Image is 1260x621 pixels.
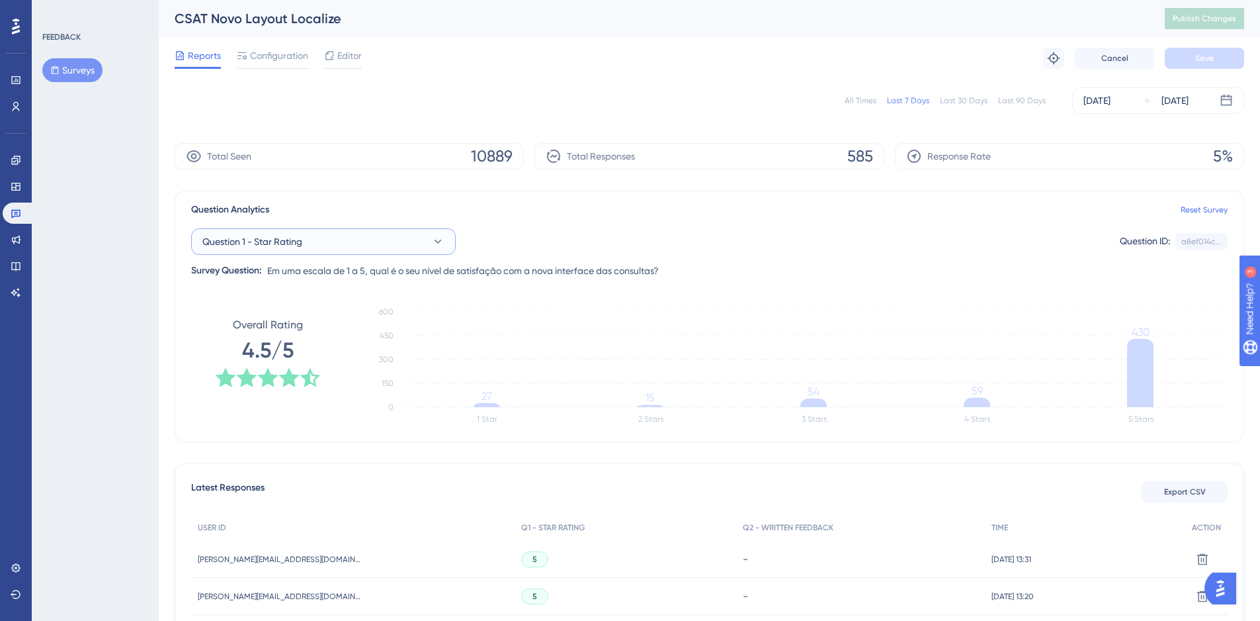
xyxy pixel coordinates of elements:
span: TIME [991,522,1008,533]
div: a8ef014c... [1181,236,1222,247]
span: Need Help? [31,3,83,19]
span: Editor [337,48,362,64]
text: 1 Star [477,414,497,424]
div: - [743,590,978,602]
span: Question 1 - Star Rating [202,234,302,250]
span: 585 [847,146,873,167]
span: 10889 [471,146,513,167]
span: Q1 - STAR RATING [521,522,585,533]
span: Reports [188,48,221,64]
tspan: 450 [380,331,394,340]
span: Total Responses [567,148,635,164]
span: Q2 - WRITTEN FEEDBACK [743,522,833,533]
span: 5% [1213,146,1233,167]
span: Question Analytics [191,202,269,218]
tspan: 0 [388,403,394,412]
button: Export CSV [1142,481,1228,502]
span: Configuration [250,48,308,64]
span: Export CSV [1164,487,1206,497]
span: USER ID [198,522,226,533]
div: [DATE] [1161,93,1189,109]
tspan: 430 [1132,326,1150,338]
span: 4.5/5 [242,336,294,365]
span: Overall Rating [233,317,303,333]
span: [DATE] 13:20 [991,591,1034,602]
a: Reset Survey [1181,205,1228,215]
tspan: 600 [379,307,394,316]
span: [PERSON_NAME][EMAIL_ADDRESS][DOMAIN_NAME] [198,591,363,602]
text: 5 Stars [1128,414,1154,424]
text: 4 Stars [964,414,990,424]
text: 3 Stars [802,414,827,424]
button: Cancel [1075,48,1154,69]
span: Em uma escala de 1 a 5, qual é o seu nível de satisfação com a nova interface das consultas? [267,263,659,279]
tspan: 27 [482,390,492,403]
span: [PERSON_NAME][EMAIL_ADDRESS][DOMAIN_NAME] [198,554,363,565]
span: 5 [532,554,537,565]
div: All Times [845,95,876,106]
span: Response Rate [927,148,991,164]
div: CSAT Novo Layout Localize [175,9,1132,28]
tspan: 59 [972,385,983,397]
div: Survey Question: [191,263,262,279]
button: Publish Changes [1165,8,1244,29]
button: Question 1 - Star Rating [191,228,456,255]
span: Latest Responses [191,480,265,504]
span: Save [1195,53,1214,64]
div: - [743,553,978,565]
span: Total Seen [207,148,251,164]
span: 5 [532,591,537,602]
div: 3 [92,7,96,17]
div: [DATE] [1083,93,1111,109]
div: Last 30 Days [940,95,987,106]
span: ACTION [1192,522,1221,533]
tspan: 300 [379,355,394,364]
div: FEEDBACK [42,32,81,42]
iframe: UserGuiding AI Assistant Launcher [1204,569,1244,608]
text: 2 Stars [638,414,663,424]
div: Last 7 Days [887,95,929,106]
div: Question ID: [1120,233,1170,250]
tspan: 54 [808,385,819,398]
tspan: 15 [646,391,655,404]
span: Cancel [1101,53,1128,64]
button: Save [1165,48,1244,69]
span: Publish Changes [1173,13,1236,24]
span: [DATE] 13:31 [991,554,1031,565]
div: Last 90 Days [998,95,1046,106]
button: Surveys [42,58,103,82]
tspan: 150 [382,379,394,388]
